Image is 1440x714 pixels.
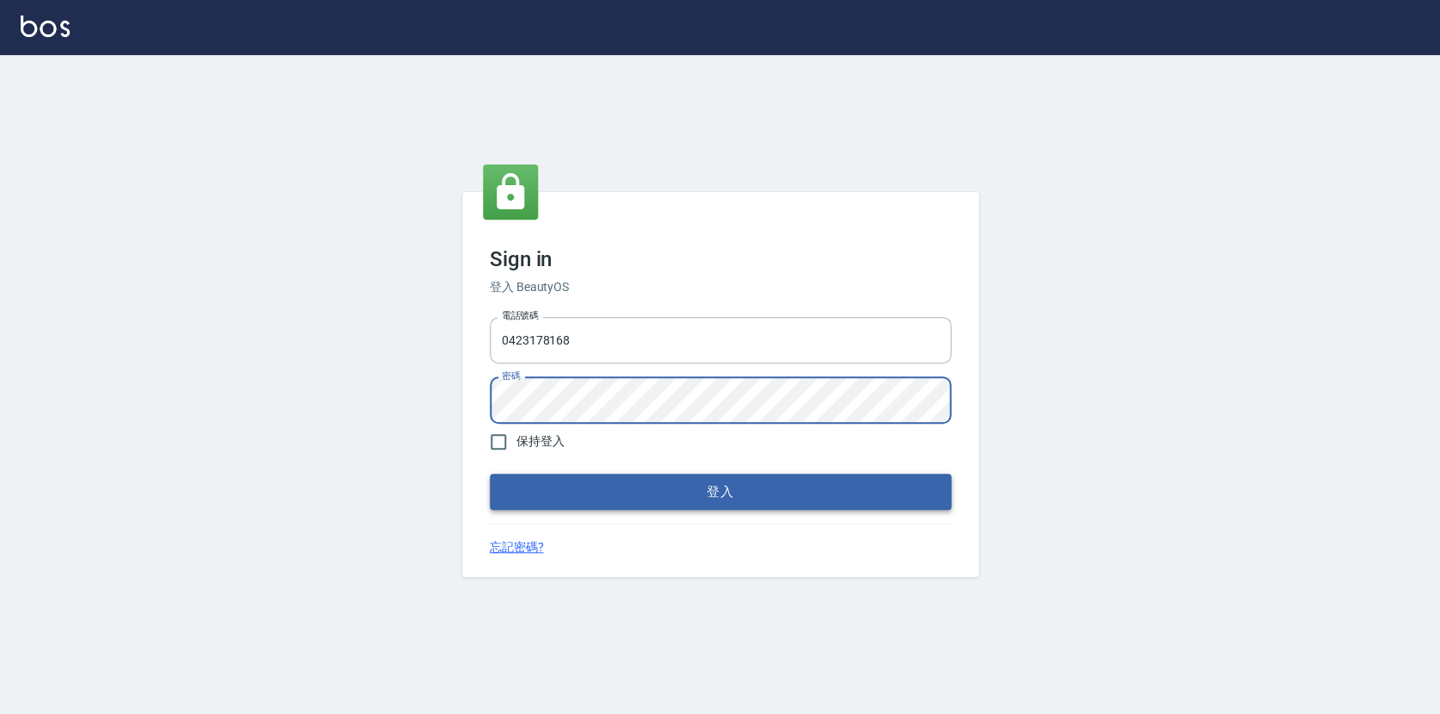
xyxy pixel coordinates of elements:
img: Logo [21,16,70,37]
h6: 登入 BeautyOS [490,278,951,296]
label: 密碼 [502,369,520,382]
a: 忘記密碼? [490,538,544,556]
h3: Sign in [490,247,951,271]
span: 保持登入 [516,432,565,450]
label: 電話號碼 [502,309,538,322]
button: 登入 [490,474,951,510]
